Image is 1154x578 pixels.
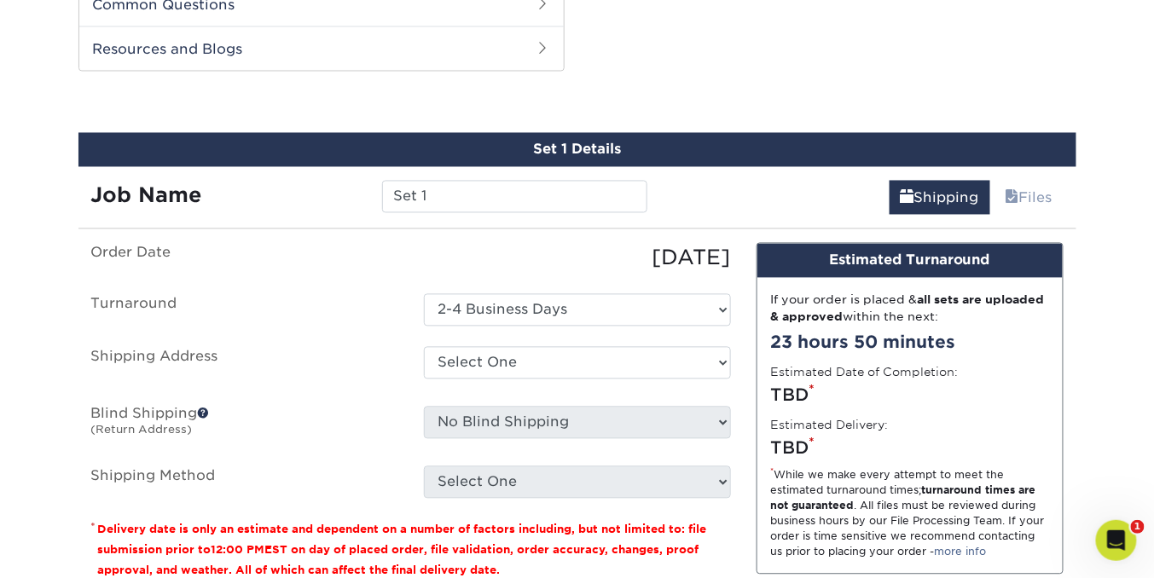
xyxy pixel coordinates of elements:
[78,347,411,386] label: Shipping Address
[757,244,1063,278] div: Estimated Turnaround
[382,181,647,213] input: Enter a job name
[411,243,744,274] div: [DATE]
[1131,520,1145,534] span: 1
[771,383,1049,408] div: TBD
[771,468,1049,560] div: While we make every attempt to meet the estimated turnaround times; . All files must be reviewed ...
[212,544,265,557] span: 12:00 PM
[901,190,914,206] span: shipping
[78,243,411,274] label: Order Date
[771,292,1049,327] div: If your order is placed & within the next:
[771,330,1049,355] div: 23 hours 50 minutes
[78,466,411,499] label: Shipping Method
[91,183,202,208] strong: Job Name
[98,523,707,577] small: Delivery date is only an estimate and dependent on a number of factors including, but not limited...
[771,417,889,434] label: Estimated Delivery:
[79,26,564,71] h2: Resources and Blogs
[1006,190,1019,206] span: files
[78,407,411,446] label: Blind Shipping
[4,526,145,572] iframe: Google Customer Reviews
[78,294,411,327] label: Turnaround
[771,436,1049,461] div: TBD
[91,424,193,436] small: (Return Address)
[78,133,1076,167] div: Set 1 Details
[935,546,987,558] a: more info
[771,484,1036,512] strong: turnaround times are not guaranteed
[995,181,1064,215] a: Files
[771,364,959,381] label: Estimated Date of Completion:
[1096,520,1137,561] iframe: Intercom live chat
[890,181,990,215] a: Shipping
